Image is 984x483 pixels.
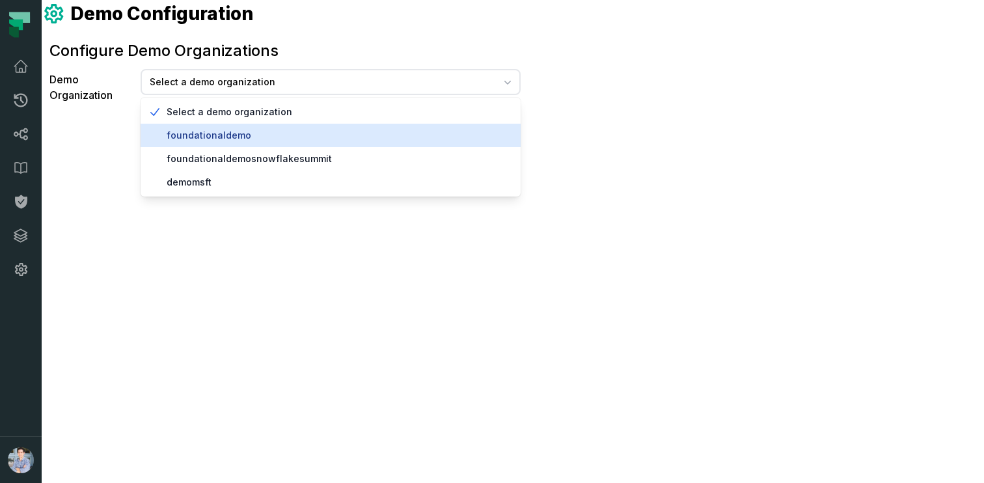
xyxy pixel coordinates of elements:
[167,129,510,142] span: foundationaldemo
[167,176,510,189] span: demomsft
[167,105,510,118] span: Select a demo organization
[167,152,510,165] span: foundationaldemosnowflakesummit
[141,69,521,95] button: Select a demo organization
[8,447,34,473] img: avatar of Alon Nafta
[150,76,493,89] span: Select a demo organization
[141,98,521,197] div: Select a demo organization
